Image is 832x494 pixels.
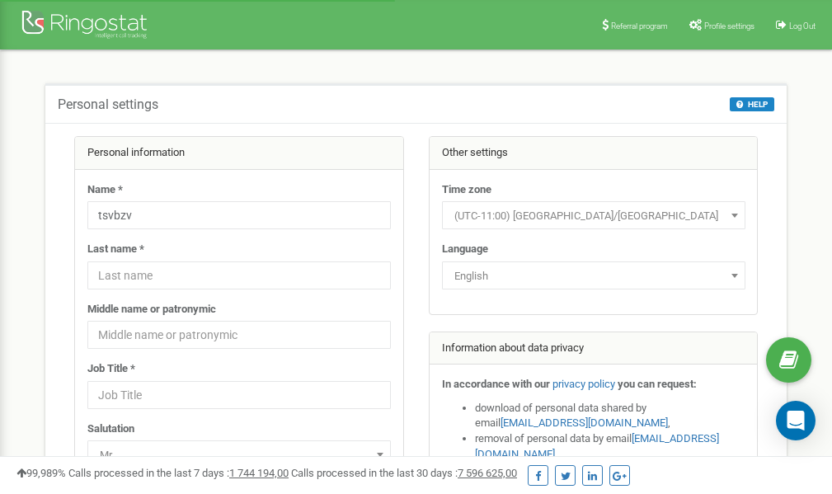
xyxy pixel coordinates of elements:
span: (UTC-11:00) Pacific/Midway [442,201,745,229]
li: removal of personal data by email , [475,431,745,462]
span: Profile settings [704,21,754,31]
label: Name * [87,182,123,198]
span: English [448,265,740,288]
div: Information about data privacy [430,332,758,365]
u: 7 596 625,00 [458,467,517,479]
a: privacy policy [552,378,615,390]
input: Name [87,201,391,229]
span: (UTC-11:00) Pacific/Midway [448,205,740,228]
u: 1 744 194,00 [229,467,289,479]
label: Job Title * [87,361,135,377]
label: Language [442,242,488,257]
label: Time zone [442,182,491,198]
label: Middle name or patronymic [87,302,216,318]
a: [EMAIL_ADDRESS][DOMAIN_NAME] [501,416,668,429]
label: Last name * [87,242,144,257]
strong: you can request: [618,378,697,390]
input: Job Title [87,381,391,409]
input: Middle name or patronymic [87,321,391,349]
span: Calls processed in the last 7 days : [68,467,289,479]
h5: Personal settings [58,97,158,112]
span: Mr. [87,440,391,468]
div: Personal information [75,137,403,170]
span: English [442,261,745,289]
input: Last name [87,261,391,289]
span: Referral program [611,21,668,31]
div: Open Intercom Messenger [776,401,816,440]
span: Log Out [789,21,816,31]
li: download of personal data shared by email , [475,401,745,431]
strong: In accordance with our [442,378,550,390]
div: Other settings [430,137,758,170]
label: Salutation [87,421,134,437]
span: Mr. [93,444,385,467]
span: 99,989% [16,467,66,479]
span: Calls processed in the last 30 days : [291,467,517,479]
button: HELP [730,97,774,111]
